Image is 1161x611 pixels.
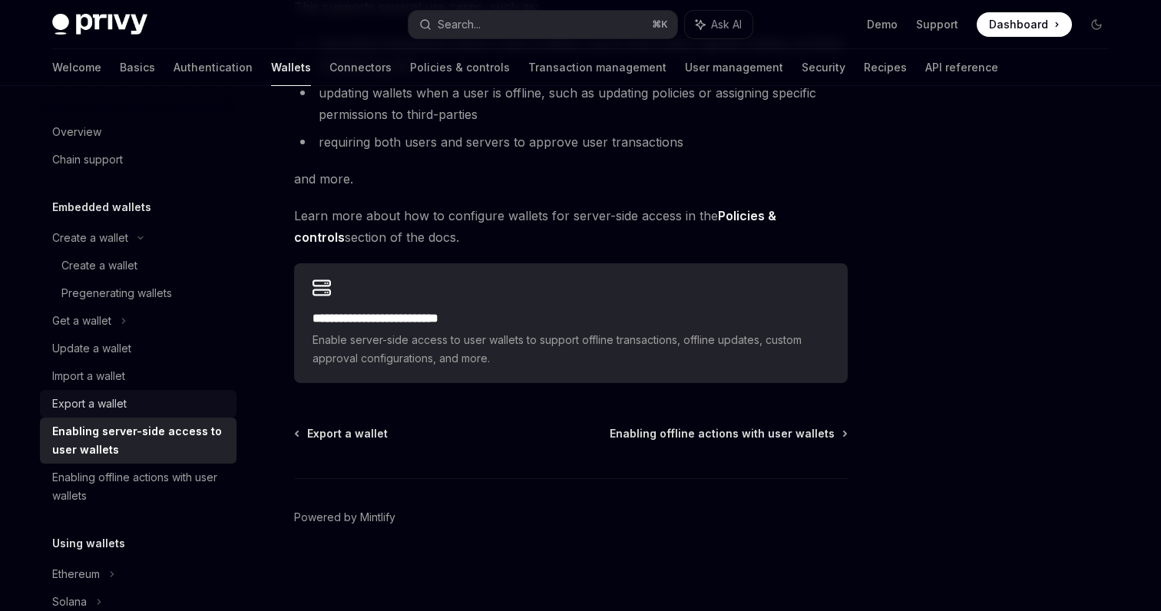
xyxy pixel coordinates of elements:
a: Enabling server-side access to user wallets [40,418,237,464]
img: dark logo [52,14,147,35]
a: Export a wallet [296,426,388,441]
a: Pregenerating wallets [40,279,237,307]
div: Ethereum [52,565,100,583]
a: Transaction management [528,49,666,86]
div: Create a wallet [61,256,137,275]
a: Enabling offline actions with user wallets [40,464,237,510]
a: Recipes [864,49,907,86]
a: API reference [925,49,998,86]
span: Enabling offline actions with user wallets [610,426,835,441]
a: Welcome [52,49,101,86]
h5: Embedded wallets [52,198,151,216]
a: Basics [120,49,155,86]
a: Support [916,17,958,32]
div: Create a wallet [52,229,128,247]
a: Dashboard [977,12,1072,37]
a: Authentication [174,49,253,86]
div: Enabling server-side access to user wallets [52,422,227,459]
a: Enabling offline actions with user wallets [610,426,846,441]
li: requiring both users and servers to approve user transactions [294,131,848,153]
span: ⌘ K [652,18,668,31]
a: Demo [867,17,898,32]
a: Connectors [329,49,392,86]
h5: Using wallets [52,534,125,553]
a: Overview [40,118,237,146]
div: Search... [438,15,481,34]
div: Get a wallet [52,312,111,330]
a: Create a wallet [40,252,237,279]
div: Update a wallet [52,339,131,358]
div: Import a wallet [52,367,125,385]
span: Dashboard [989,17,1048,32]
div: Overview [52,123,101,141]
a: User management [685,49,783,86]
a: Import a wallet [40,362,237,390]
span: Export a wallet [307,426,388,441]
a: Policies & controls [410,49,510,86]
button: Toggle dark mode [1084,12,1109,37]
a: Chain support [40,146,237,173]
a: Security [802,49,845,86]
li: updating wallets when a user is offline, such as updating policies or assigning specific permissi... [294,82,848,125]
div: Chain support [52,150,123,169]
a: Update a wallet [40,335,237,362]
div: Pregenerating wallets [61,284,172,302]
div: Solana [52,593,87,611]
span: and more. [294,168,848,190]
span: Ask AI [711,17,742,32]
div: Enabling offline actions with user wallets [52,468,227,505]
a: Wallets [271,49,311,86]
button: Ask AI [685,11,752,38]
button: Search...⌘K [408,11,677,38]
div: Export a wallet [52,395,127,413]
a: Powered by Mintlify [294,510,395,525]
a: Export a wallet [40,390,237,418]
span: Enable server-side access to user wallets to support offline transactions, offline updates, custo... [313,331,829,368]
span: Learn more about how to configure wallets for server-side access in the section of the docs. [294,205,848,248]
